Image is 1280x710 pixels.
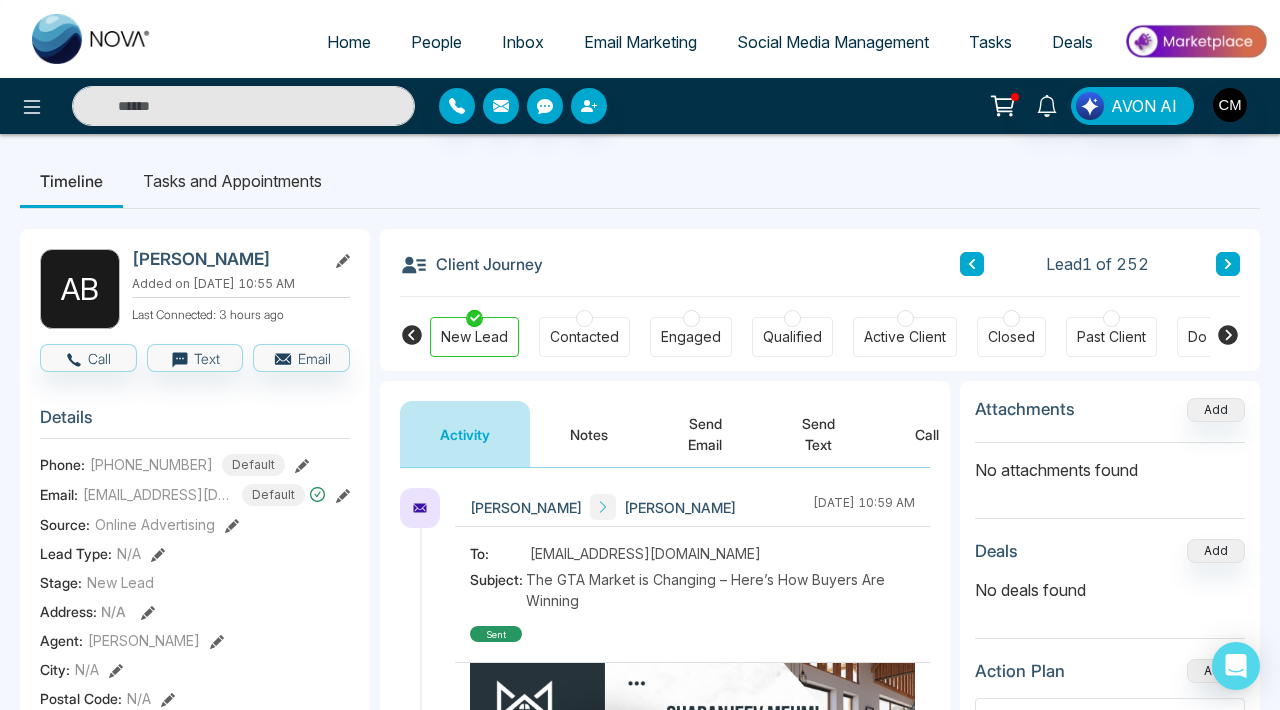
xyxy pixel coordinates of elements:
[530,401,648,467] button: Notes
[763,327,822,347] div: Qualified
[32,14,152,64] img: Nova CRM Logo
[40,659,70,680] span: City :
[482,23,564,61] a: Inbox
[123,154,342,208] li: Tasks and Appointments
[1111,94,1177,118] span: AVON AI
[40,572,82,593] span: Stage:
[40,543,112,564] span: Lead Type:
[391,23,482,61] a: People
[40,344,137,372] button: Call
[975,541,1018,561] h3: Deals
[75,659,99,680] span: N/A
[222,454,285,476] span: Default
[40,249,120,329] div: A B
[969,32,1012,52] span: Tasks
[40,454,85,475] span: Phone:
[127,688,151,709] span: N/A
[87,572,154,593] span: New Lead
[1046,252,1149,276] span: Lead 1 of 252
[564,23,717,61] a: Email Marketing
[949,23,1032,61] a: Tasks
[1032,23,1113,61] a: Deals
[253,344,350,372] button: Email
[88,630,200,651] span: [PERSON_NAME]
[1213,88,1247,122] img: User Avatar
[117,543,141,564] span: N/A
[1187,539,1245,563] button: Add
[132,249,318,269] h2: [PERSON_NAME]
[90,454,213,475] span: [PHONE_NUMBER]
[737,32,929,52] span: Social Media Management
[83,484,233,505] span: [EMAIL_ADDRESS][DOMAIN_NAME]
[470,569,526,611] span: Subject:
[648,401,762,467] button: Send Email
[20,154,123,208] li: Timeline
[975,443,1245,482] p: No attachments found
[1052,32,1093,52] span: Deals
[327,32,371,52] span: Home
[307,23,391,61] a: Home
[624,497,736,518] span: [PERSON_NAME]
[95,514,215,535] span: Online Advertising
[40,484,78,505] span: Email:
[40,407,350,438] h3: Details
[1187,659,1245,683] button: Add
[975,399,1075,419] h3: Attachments
[101,603,126,620] span: N/A
[40,630,83,651] span: Agent:
[40,688,122,709] span: Postal Code :
[813,494,915,520] div: [DATE] 10:59 AM
[988,327,1035,347] div: Closed
[550,327,619,347] div: Contacted
[875,401,979,467] button: Call
[242,484,305,506] span: Default
[762,401,875,467] button: Send Text
[40,514,90,535] span: Source:
[584,32,697,52] span: Email Marketing
[661,327,721,347] div: Engaged
[470,543,530,564] span: To:
[530,543,761,564] span: [EMAIL_ADDRESS][DOMAIN_NAME]
[1077,327,1146,347] div: Past Client
[1076,92,1104,120] img: Lead Flow
[470,626,522,642] div: sent
[975,578,1245,602] p: No deals found
[526,569,915,611] span: The GTA Market is Changing – Here’s How Buyers Are Winning
[411,32,462,52] span: People
[441,327,508,347] div: New Lead
[132,302,350,324] p: Last Connected: 3 hours ago
[1187,398,1245,422] button: Add
[975,661,1065,681] h3: Action Plan
[40,601,126,622] span: Address:
[1187,400,1245,417] span: Add
[1071,87,1194,125] button: AVON AI
[132,275,350,293] p: Added on [DATE] 10:55 AM
[470,497,582,518] span: [PERSON_NAME]
[147,344,244,372] button: Text
[1123,19,1268,64] img: Market-place.gif
[502,32,544,52] span: Inbox
[1212,642,1260,690] div: Open Intercom Messenger
[864,327,946,347] div: Active Client
[717,23,949,61] a: Social Media Management
[400,249,543,279] h3: Client Journey
[400,401,530,467] button: Activity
